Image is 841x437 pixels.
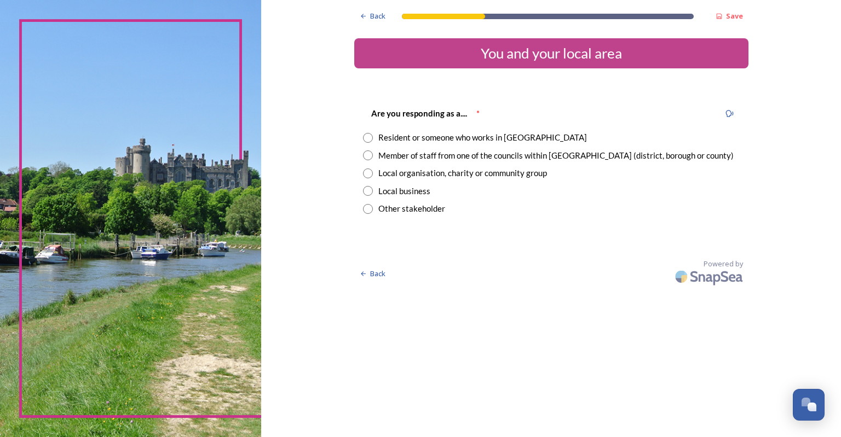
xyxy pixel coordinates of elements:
strong: Are you responding as a.... [371,108,467,118]
strong: Save [726,11,743,21]
div: Other stakeholder [378,202,445,215]
img: SnapSea Logo [672,264,748,289]
div: Resident or someone who works in [GEOGRAPHIC_DATA] [378,131,587,144]
span: Back [370,269,385,279]
button: Open Chat [793,389,825,421]
div: Local business [378,185,430,197]
div: Member of staff from one of the councils within [GEOGRAPHIC_DATA] (district, borough or county) [378,149,734,162]
div: You and your local area [359,43,744,64]
div: Local organisation, charity or community group [378,167,547,179]
span: Back [370,11,385,21]
span: Powered by [704,259,743,269]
